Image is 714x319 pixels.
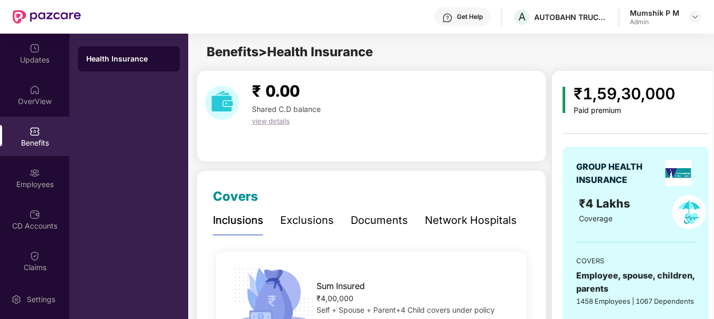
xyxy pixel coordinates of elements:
[576,269,695,295] div: Employee, spouse, children, parents
[213,189,258,204] span: Covers
[24,294,58,305] div: Settings
[579,214,613,223] span: Coverage
[29,168,40,178] img: svg+xml;base64,PHN2ZyBpZD0iRW1wbG95ZWVzIiB4bWxucz0iaHR0cDovL3d3dy53My5vcmcvMjAwMC9zdmciIHdpZHRoPS...
[11,294,22,305] img: svg+xml;base64,PHN2ZyBpZD0iU2V0dGluZy0yMHgyMCIgeG1sbnM9Imh0dHA6Ly93d3cudzMub3JnLzIwMDAvc3ZnIiB3aW...
[576,296,695,306] div: 1458 Employees | 1067 Dependents
[86,54,171,64] div: Health Insurance
[351,212,408,229] div: Documents
[205,86,239,120] img: download
[574,81,675,106] div: ₹1,59,30,000
[574,106,675,115] div: Paid premium
[207,44,373,59] span: Benefits > Health Insurance
[29,126,40,137] img: svg+xml;base64,PHN2ZyBpZD0iQmVuZWZpdHMiIHhtbG5zPSJodHRwOi8vd3d3LnczLm9yZy8yMDAwL3N2ZyIgd2lkdGg9Ij...
[13,10,81,24] img: New Pazcare Logo
[630,8,679,18] div: Mumshik P M
[576,160,661,187] div: GROUP HEALTH INSURANCE
[630,18,679,26] div: Admin
[317,280,365,293] span: Sum Insured
[317,305,495,314] span: Self + Spouse + Parent+4 Child covers under policy
[29,209,40,220] img: svg+xml;base64,PHN2ZyBpZD0iQ0RfQWNjb3VudHMiIGRhdGEtbmFtZT0iQ0QgQWNjb3VudHMiIHhtbG5zPSJodHRwOi8vd3...
[691,13,699,21] img: svg+xml;base64,PHN2ZyBpZD0iRHJvcGRvd24tMzJ4MzIiIHhtbG5zPSJodHRwOi8vd3d3LnczLm9yZy8yMDAwL3N2ZyIgd2...
[252,81,300,100] span: ₹ 0.00
[457,13,483,21] div: Get Help
[425,212,517,229] div: Network Hospitals
[317,293,513,304] div: ₹4,00,000
[579,197,633,210] span: ₹4 Lakhs
[442,13,453,23] img: svg+xml;base64,PHN2ZyBpZD0iSGVscC0zMngzMiIgeG1sbnM9Imh0dHA6Ly93d3cudzMub3JnLzIwMDAvc3ZnIiB3aWR0aD...
[252,105,321,114] span: Shared C.D balance
[672,195,706,229] img: policyIcon
[563,87,565,113] img: icon
[29,85,40,95] img: svg+xml;base64,PHN2ZyBpZD0iSG9tZSIgeG1sbnM9Imh0dHA6Ly93d3cudzMub3JnLzIwMDAvc3ZnIiB3aWR0aD0iMjAiIG...
[534,12,608,22] div: AUTOBAHN TRUCKING
[29,43,40,54] img: svg+xml;base64,PHN2ZyBpZD0iVXBkYXRlZCIgeG1sbnM9Imh0dHA6Ly93d3cudzMub3JnLzIwMDAvc3ZnIiB3aWR0aD0iMj...
[280,212,334,229] div: Exclusions
[29,251,40,261] img: svg+xml;base64,PHN2ZyBpZD0iQ2xhaW0iIHhtbG5zPSJodHRwOi8vd3d3LnczLm9yZy8yMDAwL3N2ZyIgd2lkdGg9IjIwIi...
[665,160,691,186] img: insurerLogo
[252,117,290,125] span: view details
[576,255,695,266] div: COVERS
[213,212,263,229] div: Inclusions
[518,11,526,23] span: A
